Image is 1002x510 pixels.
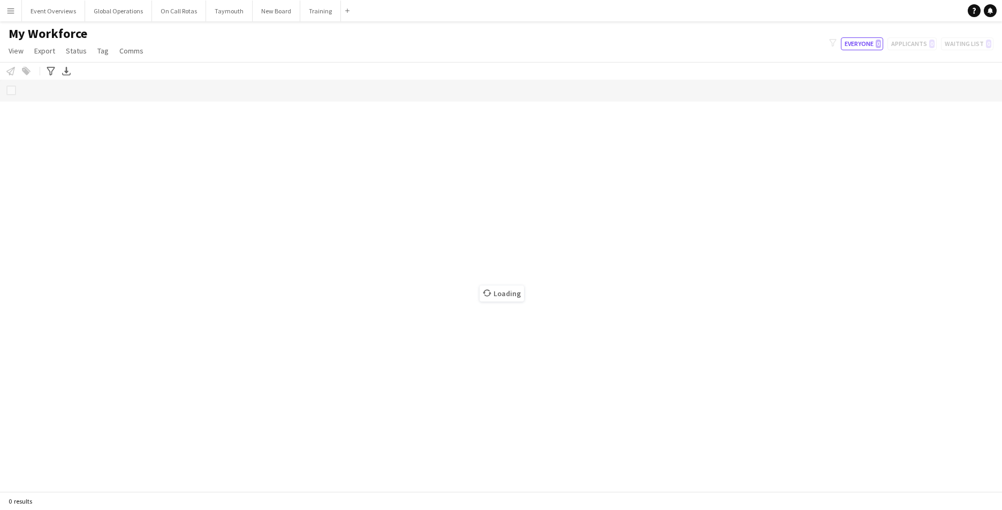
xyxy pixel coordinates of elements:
[30,44,59,58] a: Export
[876,40,881,48] span: 0
[97,46,109,56] span: Tag
[841,37,883,50] button: Everyone0
[300,1,341,21] button: Training
[480,285,524,302] span: Loading
[60,65,73,78] app-action-btn: Export XLSX
[44,65,57,78] app-action-btn: Advanced filters
[34,46,55,56] span: Export
[152,1,206,21] button: On Call Rotas
[93,44,113,58] a: Tag
[9,26,87,42] span: My Workforce
[253,1,300,21] button: New Board
[62,44,91,58] a: Status
[115,44,148,58] a: Comms
[85,1,152,21] button: Global Operations
[206,1,253,21] button: Taymouth
[66,46,87,56] span: Status
[22,1,85,21] button: Event Overviews
[9,46,24,56] span: View
[119,46,143,56] span: Comms
[4,44,28,58] a: View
